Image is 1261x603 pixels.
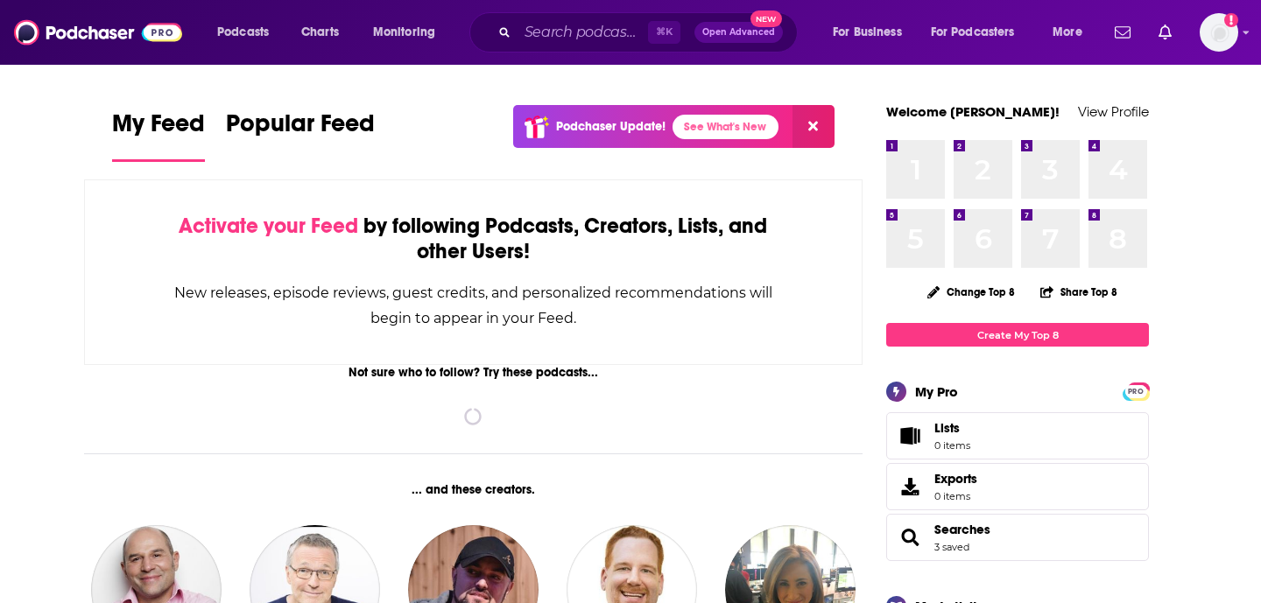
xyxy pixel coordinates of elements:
div: Search podcasts, credits, & more... [486,12,814,53]
a: Searches [934,522,990,537]
span: Open Advanced [702,28,775,37]
button: open menu [361,18,458,46]
span: PRO [1125,385,1146,398]
span: My Feed [112,109,205,149]
a: 3 saved [934,541,969,553]
div: by following Podcasts, Creators, Lists, and other Users! [173,214,774,264]
div: New releases, episode reviews, guest credits, and personalized recommendations will begin to appe... [173,280,774,331]
span: Searches [886,514,1149,561]
input: Search podcasts, credits, & more... [518,18,648,46]
button: Show profile menu [1200,13,1238,52]
button: Change Top 8 [917,281,1025,303]
a: Popular Feed [226,109,375,162]
button: Open AdvancedNew [694,22,783,43]
span: Podcasts [217,20,269,45]
svg: Add a profile image [1224,13,1238,27]
span: For Business [833,20,902,45]
button: Share Top 8 [1039,275,1118,309]
span: Exports [934,471,977,487]
span: New [750,11,782,27]
span: Popular Feed [226,109,375,149]
img: User Profile [1200,13,1238,52]
div: My Pro [915,383,958,400]
div: Not sure who to follow? Try these podcasts... [84,365,863,380]
a: See What's New [673,115,778,139]
p: Podchaser Update! [556,119,666,134]
span: Lists [934,420,970,436]
a: Show notifications dropdown [1108,18,1138,47]
button: open menu [205,18,292,46]
span: Lists [934,420,960,436]
button: open menu [821,18,924,46]
span: For Podcasters [931,20,1015,45]
a: PRO [1125,384,1146,397]
span: Activate your Feed [179,213,358,239]
span: Logged in as rodee83 [1200,13,1238,52]
span: Charts [301,20,339,45]
span: More [1053,20,1082,45]
img: Podchaser - Follow, Share and Rate Podcasts [14,16,182,49]
a: Create My Top 8 [886,323,1149,347]
a: Searches [892,525,927,550]
span: ⌘ K [648,21,680,44]
a: My Feed [112,109,205,162]
span: 0 items [934,439,970,452]
button: open menu [1040,18,1104,46]
div: ... and these creators. [84,482,863,497]
span: Lists [892,424,927,448]
button: open menu [919,18,1040,46]
span: 0 items [934,490,977,502]
a: Welcome [PERSON_NAME]! [886,103,1060,120]
a: Charts [290,18,349,46]
span: Monitoring [373,20,435,45]
a: Exports [886,463,1149,510]
a: View Profile [1078,103,1149,120]
span: Exports [892,474,927,499]
a: Show notifications dropdown [1152,18,1179,47]
a: Lists [886,412,1149,459]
